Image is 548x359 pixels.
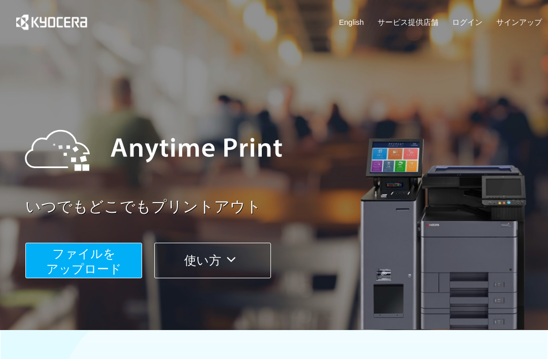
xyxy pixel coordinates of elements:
a: ログイン [452,17,483,27]
a: サービス提供店舗 [378,17,438,27]
a: いつでもどこでもプリントアウト [25,196,548,218]
span: ファイルを ​​アップロード [46,247,122,276]
button: 使い方 [154,243,271,278]
button: ファイルを​​アップロード [25,243,142,278]
a: English [339,17,364,27]
a: サインアップ [496,17,542,27]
